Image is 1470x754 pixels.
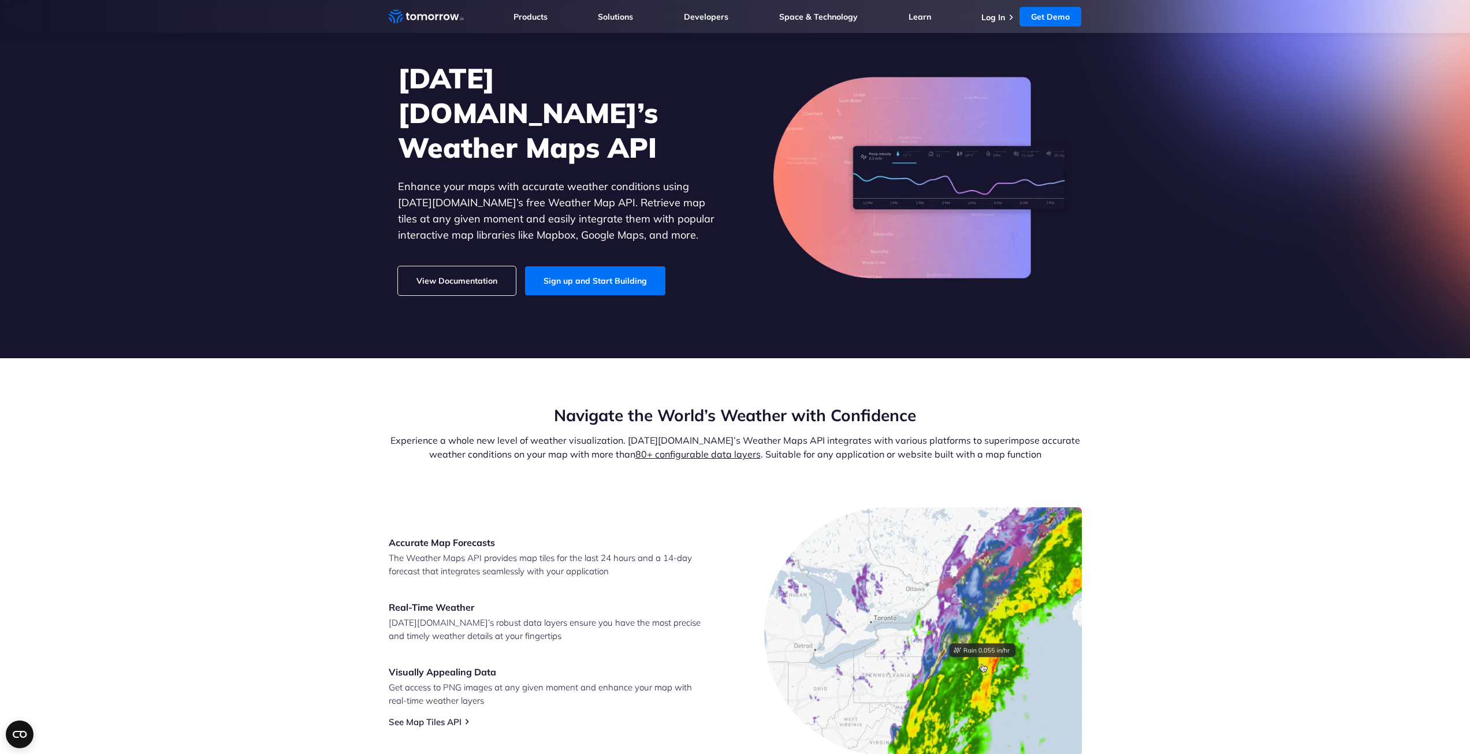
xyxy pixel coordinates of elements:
[398,179,716,243] p: Enhance your maps with accurate weather conditions using [DATE][DOMAIN_NAME]’s free Weather Map A...
[513,12,548,22] a: Products
[389,601,706,614] h3: Real-Time Weather
[389,681,706,707] p: Get access to PNG images at any given moment and enhance your map with real-time weather layers
[389,716,462,727] a: See Map Tiles API
[389,404,1082,426] h2: Navigate the World’s Weather with Confidence
[389,551,706,578] p: The Weather Maps API provides map tiles for the last 24 hours and a 14-day forecast that integrat...
[389,616,706,642] p: [DATE][DOMAIN_NAME]’s robust data layers ensure you have the most precise and timely weather deta...
[1019,7,1081,27] a: Get Demo
[684,12,728,22] a: Developers
[909,12,931,22] a: Learn
[389,8,464,25] a: Home link
[6,720,34,748] button: Open CMP widget
[398,61,716,165] h1: [DATE][DOMAIN_NAME]’s Weather Maps API
[398,266,516,295] a: View Documentation
[635,448,761,460] a: 80+ configurable data layers
[981,12,1005,23] a: Log In
[598,12,633,22] a: Solutions
[779,12,858,22] a: Space & Technology
[389,536,706,549] h3: Accurate Map Forecasts
[389,433,1082,461] p: Experience a whole new level of weather visualization. [DATE][DOMAIN_NAME]’s Weather Maps API int...
[525,266,665,295] a: Sign up and Start Building
[389,666,706,678] h3: Visually Appealing Data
